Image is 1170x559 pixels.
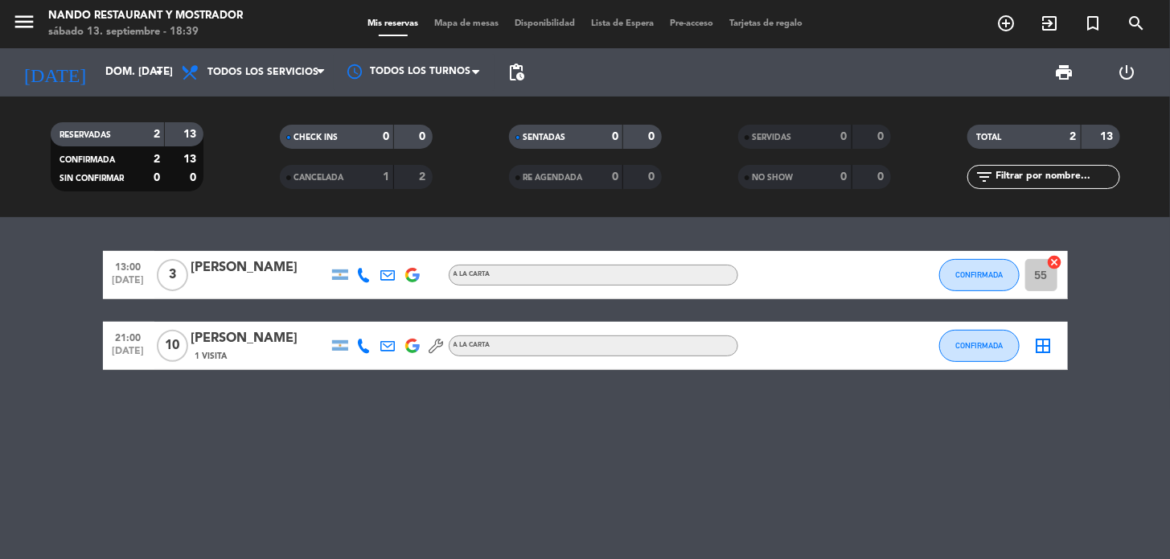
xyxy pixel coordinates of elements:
[1034,336,1053,356] i: border_all
[648,171,658,183] strong: 0
[60,131,112,139] span: RESERVADAS
[190,172,199,183] strong: 0
[426,19,507,28] span: Mapa de mesas
[1040,14,1059,33] i: exit_to_app
[154,154,160,165] strong: 2
[60,156,116,164] span: CONFIRMADA
[12,55,97,90] i: [DATE]
[191,257,328,278] div: [PERSON_NAME]
[48,24,243,40] div: sábado 13. septiembre - 18:39
[419,131,429,142] strong: 0
[383,131,389,142] strong: 0
[841,171,848,183] strong: 0
[454,271,491,277] span: A LA CARTA
[648,131,658,142] strong: 0
[1083,14,1102,33] i: turned_in_not
[507,19,583,28] span: Disponibilidad
[191,328,328,349] div: [PERSON_NAME]
[1127,14,1146,33] i: search
[157,259,188,291] span: 3
[405,339,420,353] img: google-logo.png
[721,19,811,28] span: Tarjetas de regalo
[1117,63,1136,82] i: power_settings_new
[975,167,995,187] i: filter_list
[48,8,243,24] div: Nando Restaurant y Mostrador
[109,346,149,364] span: [DATE]
[877,171,887,183] strong: 0
[150,63,169,82] i: arrow_drop_down
[523,134,566,142] span: SENTADAS
[507,63,526,82] span: pending_actions
[996,14,1016,33] i: add_circle_outline
[294,134,339,142] span: CHECK INS
[1054,63,1074,82] span: print
[154,172,160,183] strong: 0
[753,174,794,182] span: NO SHOW
[995,168,1119,186] input: Filtrar por nombre...
[612,131,618,142] strong: 0
[195,350,228,363] span: 1 Visita
[207,67,318,78] span: Todos los servicios
[419,171,429,183] strong: 2
[383,171,389,183] strong: 1
[841,131,848,142] strong: 0
[523,174,583,182] span: RE AGENDADA
[405,268,420,282] img: google-logo.png
[1070,131,1077,142] strong: 2
[109,257,149,275] span: 13:00
[183,154,199,165] strong: 13
[12,10,36,39] button: menu
[183,129,199,140] strong: 13
[154,129,160,140] strong: 2
[454,342,491,348] span: A LA CARTA
[1095,48,1158,97] div: LOG OUT
[60,175,125,183] span: SIN CONFIRMAR
[955,341,1003,350] span: CONFIRMADA
[955,270,1003,279] span: CONFIRMADA
[662,19,721,28] span: Pre-acceso
[977,134,1002,142] span: TOTAL
[583,19,662,28] span: Lista de Espera
[109,327,149,346] span: 21:00
[109,275,149,294] span: [DATE]
[939,330,1020,362] button: CONFIRMADA
[877,131,887,142] strong: 0
[753,134,792,142] span: SERVIDAS
[612,171,618,183] strong: 0
[157,330,188,362] span: 10
[359,19,426,28] span: Mis reservas
[939,259,1020,291] button: CONFIRMADA
[294,174,344,182] span: CANCELADA
[12,10,36,34] i: menu
[1100,131,1116,142] strong: 13
[1047,254,1063,270] i: cancel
